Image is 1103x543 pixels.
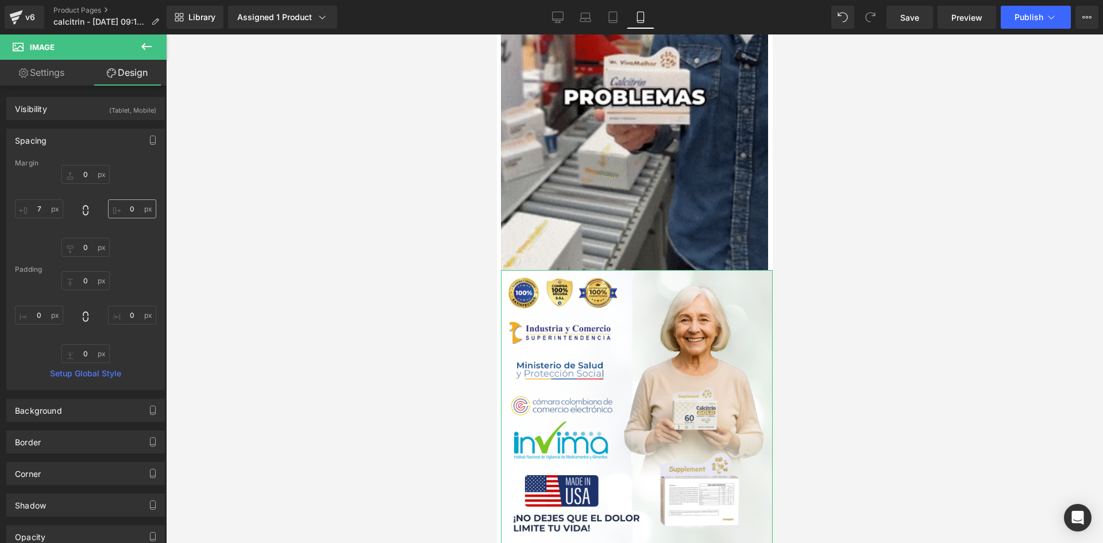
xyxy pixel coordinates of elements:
[86,60,169,86] a: Design
[5,6,44,29] a: v6
[15,98,47,114] div: Visibility
[53,6,168,15] a: Product Pages
[15,526,45,542] div: Opacity
[544,6,572,29] a: Desktop
[951,11,982,24] span: Preview
[23,10,37,25] div: v6
[15,129,47,145] div: Spacing
[108,306,156,325] input: 0
[61,271,110,290] input: 0
[15,199,63,218] input: 0
[15,306,63,325] input: 0
[599,6,627,29] a: Tablet
[627,6,654,29] a: Mobile
[1001,6,1071,29] button: Publish
[15,369,156,378] a: Setup Global Style
[15,494,46,510] div: Shadow
[53,17,146,26] span: calcitrin - [DATE] 09:11:41
[1075,6,1098,29] button: More
[61,165,110,184] input: 0
[15,431,41,447] div: Border
[900,11,919,24] span: Save
[237,11,328,23] div: Assigned 1 Product
[859,6,882,29] button: Redo
[15,265,156,274] div: Padding
[109,98,156,117] div: (Tablet, Mobile)
[61,238,110,257] input: 0
[167,6,223,29] a: New Library
[1064,504,1092,532] div: Open Intercom Messenger
[15,463,41,479] div: Corner
[938,6,996,29] a: Preview
[1015,13,1043,22] span: Publish
[61,344,110,363] input: 0
[108,199,156,218] input: 0
[15,399,62,415] div: Background
[831,6,854,29] button: Undo
[30,43,55,52] span: Image
[572,6,599,29] a: Laptop
[188,12,215,22] span: Library
[15,159,156,167] div: Margin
